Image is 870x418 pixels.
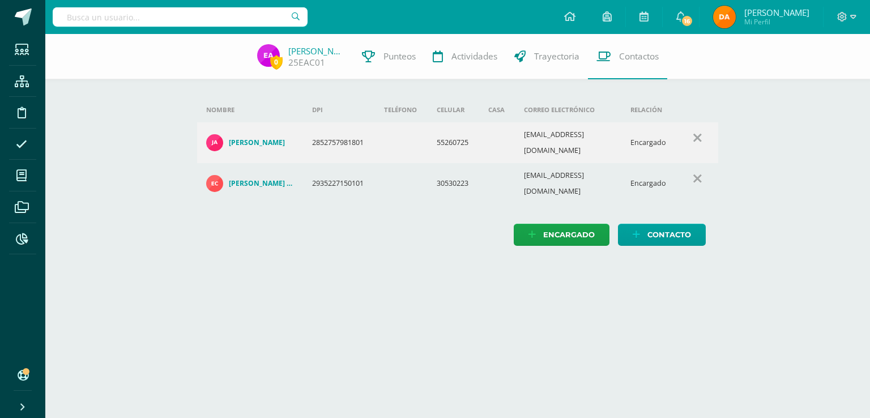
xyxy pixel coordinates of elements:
[424,34,506,79] a: Actividades
[375,97,428,122] th: Teléfono
[428,122,479,163] td: 55260725
[681,15,693,27] span: 16
[288,57,325,69] a: 25EAC01
[543,224,595,245] span: Encargado
[206,134,295,151] a: [PERSON_NAME]
[451,50,497,62] span: Actividades
[621,163,677,204] td: Encargado
[303,163,375,204] td: 2935227150101
[197,97,304,122] th: Nombre
[303,122,375,163] td: 2852757981801
[713,6,736,28] img: 82a5943632aca8211823fb2e9800a6c1.png
[647,224,691,245] span: Contacto
[257,44,280,67] img: c0b7ad833ea97db44e6332762f750e4a.png
[515,122,621,163] td: [EMAIL_ADDRESS][DOMAIN_NAME]
[53,7,308,27] input: Busca un usuario...
[479,97,515,122] th: Casa
[353,34,424,79] a: Punteos
[428,97,479,122] th: Celular
[744,17,809,27] span: Mi Perfil
[618,224,706,246] a: Contacto
[229,179,295,188] h4: [PERSON_NAME] Colo [PERSON_NAME]
[534,50,579,62] span: Trayectoria
[515,97,621,122] th: Correo electrónico
[588,34,667,79] a: Contactos
[515,163,621,204] td: [EMAIL_ADDRESS][DOMAIN_NAME]
[428,163,479,204] td: 30530223
[270,55,283,69] span: 0
[206,175,223,192] img: b44bf9d9200369391c697cd520d167f5.png
[229,138,285,147] h4: [PERSON_NAME]
[206,175,295,192] a: [PERSON_NAME] Colo [PERSON_NAME]
[206,134,223,151] img: f55129257e0aa4633490c1bb17affeec.png
[621,97,677,122] th: Relación
[288,45,345,57] a: [PERSON_NAME]
[514,224,609,246] a: Encargado
[303,97,375,122] th: DPI
[744,7,809,18] span: [PERSON_NAME]
[621,122,677,163] td: Encargado
[619,50,659,62] span: Contactos
[383,50,416,62] span: Punteos
[506,34,588,79] a: Trayectoria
